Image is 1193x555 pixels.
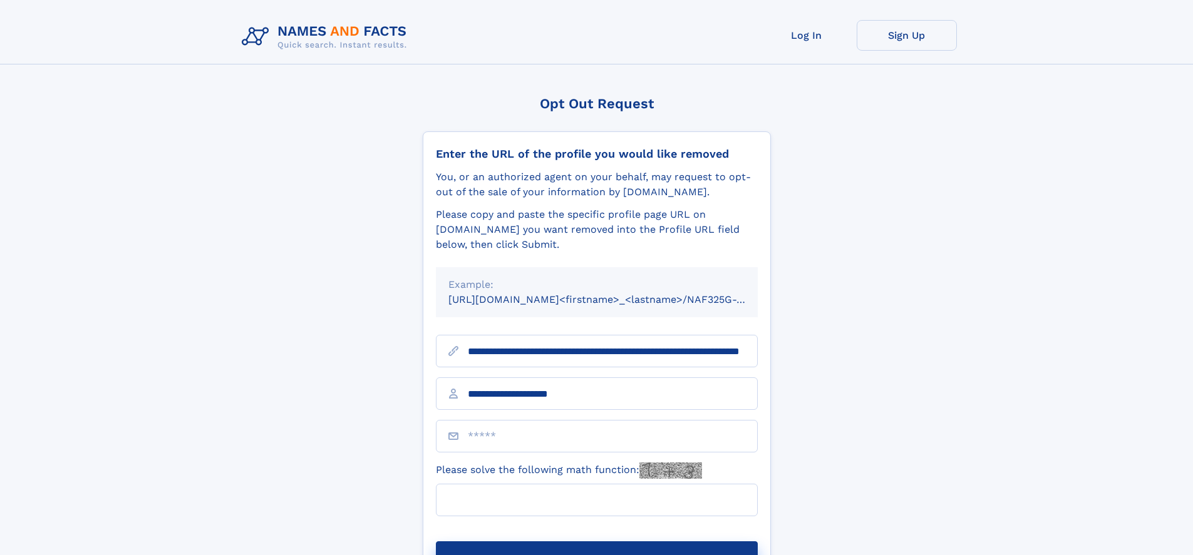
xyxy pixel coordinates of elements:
[436,147,758,161] div: Enter the URL of the profile you would like removed
[423,96,771,111] div: Opt Out Request
[757,20,857,51] a: Log In
[857,20,957,51] a: Sign Up
[436,207,758,252] div: Please copy and paste the specific profile page URL on [DOMAIN_NAME] you want removed into the Pr...
[448,277,745,292] div: Example:
[436,462,702,479] label: Please solve the following math function:
[436,170,758,200] div: You, or an authorized agent on your behalf, may request to opt-out of the sale of your informatio...
[448,293,782,305] small: [URL][DOMAIN_NAME]<firstname>_<lastname>/NAF325G-xxxxxxxx
[237,20,417,54] img: Logo Names and Facts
